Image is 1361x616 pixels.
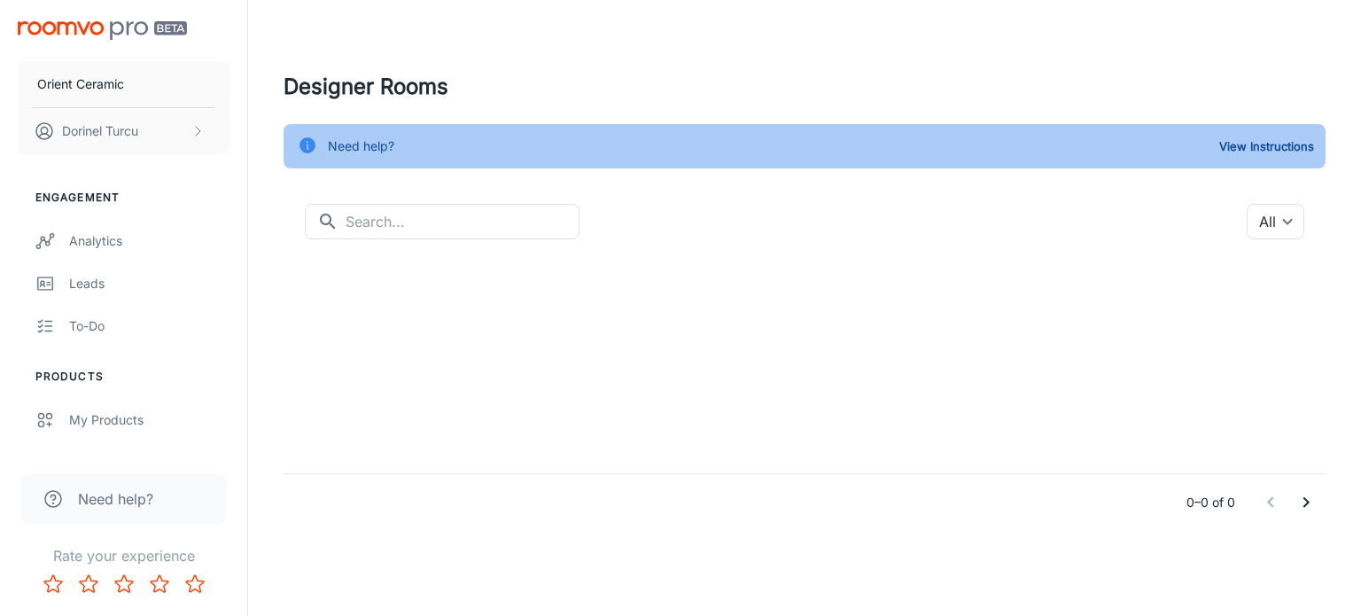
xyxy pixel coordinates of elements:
div: To-do [69,316,229,336]
button: Rate 4 star [142,566,177,602]
button: Go to next page [1288,485,1324,520]
p: Dorinel Turcu [62,121,138,141]
button: Dorinel Turcu [18,108,229,154]
button: View Instructions [1215,133,1318,160]
button: Orient Ceramic [18,61,229,107]
button: Rate 3 star [106,566,142,602]
h4: Designer Rooms [284,71,1326,103]
div: Analytics [69,231,229,251]
div: Update Products [69,453,229,472]
div: All [1247,204,1304,239]
div: My Products [69,410,229,430]
p: 0–0 of 0 [1186,493,1235,512]
input: Search... [346,204,579,239]
button: Rate 5 star [177,566,213,602]
p: Rate your experience [14,545,233,566]
div: Leads [69,274,229,293]
img: Roomvo PRO Beta [18,21,187,40]
p: Orient Ceramic [37,74,124,94]
div: Need help? [328,129,394,163]
button: Rate 1 star [35,566,71,602]
span: Need help? [78,488,153,510]
button: Rate 2 star [71,566,106,602]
